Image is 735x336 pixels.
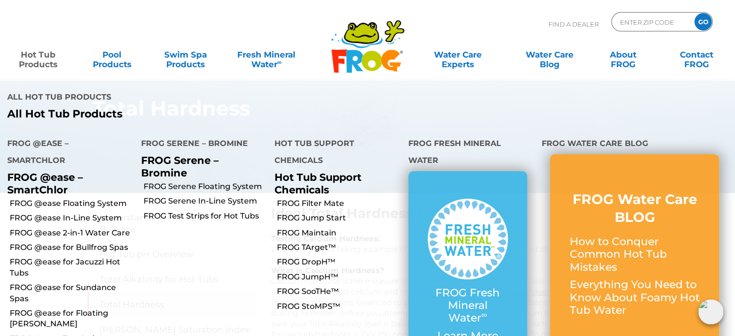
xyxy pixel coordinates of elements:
a: FROG Maintain [277,228,401,238]
a: FROG @ease for Bullfrog Spas [10,242,134,253]
p: How to Conquer Common Hot Tub Mistakes [569,235,700,274]
a: Hot TubProducts [10,45,67,64]
a: FROG Water Care BLOG How to Conquer Common Hot Tub Mistakes Everything You Need to Know About Foa... [569,190,700,321]
p: FROG Fresh Mineral Water [428,287,508,325]
a: FROG @ease In-Line System [10,213,134,223]
input: GO [694,13,712,30]
a: AboutFROG [594,45,651,64]
h3: FROG Water Care BLOG [569,190,700,226]
a: FROG Filter Mate [277,198,401,209]
a: FROG @ease for Jacuzzi Hot Tubs [10,257,134,278]
a: Fresh MineralWater∞ [231,45,302,64]
a: FROG StoMPS™ [277,301,401,312]
h4: FROG Fresh Mineral Water [408,135,528,171]
a: All Hot Tub Products [7,108,360,120]
a: Hot Tub Support Chemicals [274,171,361,195]
a: ContactFROG [668,45,725,64]
h4: FROG Water Care Blog [542,135,728,154]
h4: Hot Tub Support Chemicals [274,135,394,171]
a: Water CareBlog [521,45,578,64]
a: FROG Serene Floating System [144,181,268,192]
sup: ∞ [481,310,487,320]
h4: FROG Serene – Bromine [141,135,260,154]
h4: FROG @ease – SmartChlor [7,135,127,171]
p: Find A Dealer [548,12,599,36]
h4: All Hot Tub Products [7,88,360,108]
a: FROG @ease 2-in-1 Water Care [10,228,134,238]
a: PoolProducts [83,45,140,64]
a: FROG Jump Start [277,213,401,223]
a: FROG @ease for Sundance Spas [10,282,134,304]
img: openIcon [698,299,723,324]
a: FROG Serene In-Line System [144,196,268,206]
a: FROG Test Strips for Hot Tubs [144,211,268,221]
a: FROG DropH™ [277,257,401,267]
a: FROG JumpH™ [277,272,401,282]
a: FROG @ease for Floating [PERSON_NAME] [10,308,134,330]
p: Everything You Need to Know About Foamy Hot Tub Water [569,278,700,317]
a: Water CareExperts [411,45,504,64]
sup: ∞ [277,58,281,66]
a: FROG @ease Floating System [10,198,134,209]
p: FROG Serene – Bromine [141,154,260,178]
a: FROG SooTHe™ [277,286,401,297]
a: FROG TArget™ [277,242,401,253]
p: FROG @ease – SmartChlor [7,171,127,195]
input: Zip Code Form [619,15,684,29]
a: Swim SpaProducts [157,45,214,64]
